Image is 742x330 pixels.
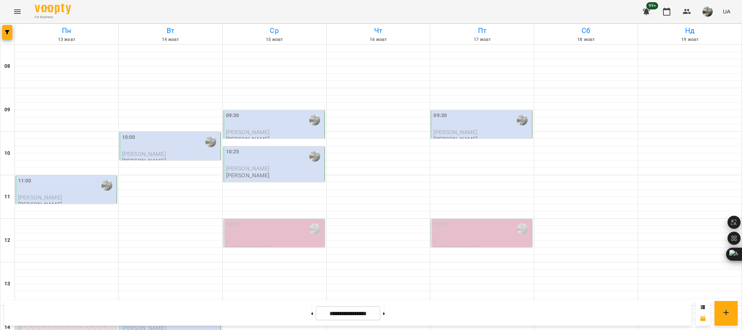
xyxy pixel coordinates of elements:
span: [PERSON_NAME] [226,165,270,172]
span: [PERSON_NAME] [226,129,270,136]
h6: 11 [4,193,10,201]
img: Софія Вітте [517,223,528,234]
h6: Пт [431,25,533,36]
span: For Business [35,15,71,20]
h6: 17 жовт [431,36,533,43]
img: Софія Вітте [309,151,320,162]
p: [PERSON_NAME] [18,201,62,207]
label: 09:30 [433,112,447,120]
h6: 13 [4,280,10,288]
img: Voopty Logo [35,4,71,14]
label: 12:00 [433,220,447,228]
h6: 13 жовт [16,36,117,43]
h6: 19 жовт [639,36,741,43]
h6: 10 [4,149,10,157]
img: Софія Вітте [101,180,112,191]
button: UA [720,5,733,18]
h6: 08 [4,62,10,70]
h6: 18 жовт [535,36,637,43]
label: 10:25 [226,148,239,156]
span: UA [723,8,730,15]
label: 12:00 [226,220,239,228]
h6: 16 жовт [328,36,429,43]
p: [PERSON_NAME] [433,245,477,251]
h6: 15 жовт [224,36,325,43]
label: 09:30 [226,112,239,120]
span: [PERSON_NAME] [433,129,477,136]
h6: Вт [120,25,221,36]
h6: Нд [639,25,741,36]
p: 0 [433,238,531,244]
h6: Сб [535,25,637,36]
p: 0 [226,238,323,244]
label: 10:00 [122,133,135,141]
button: Menu [9,3,26,20]
h6: 14 жовт [120,36,221,43]
span: 99+ [646,2,658,9]
img: Софія Вітте [309,223,320,234]
label: 11:00 [18,177,32,185]
p: [PERSON_NAME] [433,136,477,142]
p: [PERSON_NAME] [226,245,270,251]
p: [PERSON_NAME] [226,136,270,142]
h6: 12 [4,236,10,244]
img: Софія Вітте [205,136,216,147]
img: 3ee4fd3f6459422412234092ea5b7c8e.jpg [703,7,713,17]
span: [PERSON_NAME] [18,194,62,201]
img: Софія Вітте [309,115,320,125]
p: [PERSON_NAME] [122,158,166,164]
h6: Чт [328,25,429,36]
img: Софія Вітте [517,115,528,125]
h6: Пн [16,25,117,36]
h6: Ср [224,25,325,36]
h6: 09 [4,106,10,114]
p: [PERSON_NAME] [226,172,270,178]
span: [PERSON_NAME] [122,150,166,157]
